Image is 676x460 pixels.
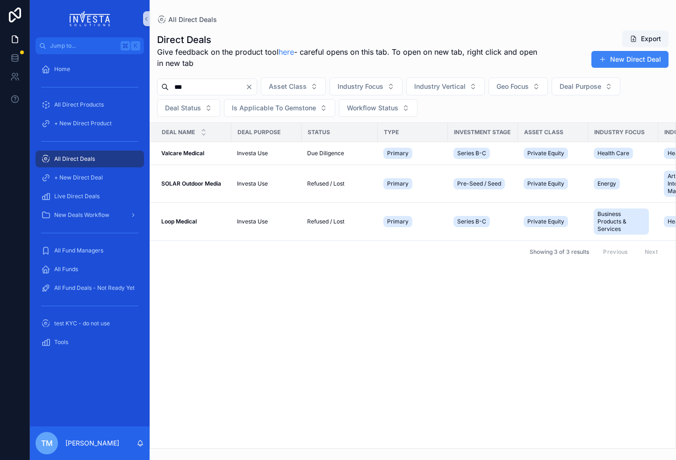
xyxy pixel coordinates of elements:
[339,99,417,117] button: Select Button
[162,129,195,136] span: Deal Name
[383,146,442,161] a: Primary
[307,180,345,187] span: Refused / Lost
[594,176,653,191] a: Energy
[54,284,135,292] span: All Fund Deals - Not Ready Yet
[387,218,409,225] span: Primary
[457,218,486,225] span: Series B-C
[54,266,78,273] span: All Funds
[157,33,544,46] h1: Direct Deals
[50,42,117,50] span: Jump to...
[65,438,119,448] p: [PERSON_NAME]
[591,51,669,68] button: New Direct Deal
[36,280,144,296] a: All Fund Deals - Not Ready Yet
[279,47,294,57] a: here
[453,214,512,229] a: Series B-C
[597,150,629,157] span: Health Care
[41,438,53,449] span: TM
[36,169,144,186] a: + New Direct Deal
[383,214,442,229] a: Primary
[237,218,268,225] span: Investa Use
[524,129,563,136] span: Asset Class
[622,30,669,47] button: Export
[307,218,372,225] a: Refused / Lost
[414,82,466,91] span: Industry Vertical
[307,150,372,157] a: Due Diligence
[387,150,409,157] span: Primary
[269,82,307,91] span: Asset Class
[597,180,616,187] span: Energy
[383,176,442,191] a: Primary
[489,78,548,95] button: Select Button
[168,15,217,24] span: All Direct Deals
[307,180,372,187] a: Refused / Lost
[161,218,226,225] a: Loop Medical
[54,193,100,200] span: Live Direct Deals
[594,146,653,161] a: Health Care
[132,42,139,50] span: K
[161,180,226,187] a: SOLAR Outdoor Media
[330,78,403,95] button: Select Button
[387,180,409,187] span: Primary
[245,83,257,91] button: Clear
[237,150,268,157] span: Investa Use
[70,11,110,26] img: App logo
[453,146,512,161] a: Series B-C
[594,129,645,136] span: Industry Focus
[261,78,326,95] button: Select Button
[36,188,144,205] a: Live Direct Deals
[530,248,589,256] span: Showing 3 of 3 results
[36,151,144,167] a: All Direct Deals
[157,99,220,117] button: Select Button
[36,61,144,78] a: Home
[36,96,144,113] a: All Direct Products
[36,315,144,332] a: test KYC - do not use
[524,146,583,161] a: Private Equity
[54,247,103,254] span: All Fund Managers
[30,54,150,363] div: scrollable content
[308,129,330,136] span: Status
[307,218,345,225] span: Refused / Lost
[36,37,144,54] button: Jump to...K
[527,180,564,187] span: Private Equity
[161,218,197,225] strong: Loop Medical
[36,242,144,259] a: All Fund Managers
[161,180,221,187] strong: SOLAR Outdoor Media
[54,101,104,108] span: All Direct Products
[54,211,109,219] span: New Deals Workflow
[157,15,217,24] a: All Direct Deals
[527,218,564,225] span: Private Equity
[454,129,511,136] span: Investment Stage
[237,150,296,157] a: Investa Use
[524,176,583,191] a: Private Equity
[54,174,103,181] span: + New Direct Deal
[36,334,144,351] a: Tools
[384,129,399,136] span: Type
[496,82,529,91] span: Geo Focus
[560,82,601,91] span: Deal Purpose
[597,210,645,233] span: Business Products & Services
[347,103,398,113] span: Workflow Status
[36,261,144,278] a: All Funds
[54,120,112,127] span: + New Direct Product
[237,218,296,225] a: Investa Use
[54,338,68,346] span: Tools
[54,320,110,327] span: test KYC - do not use
[453,176,512,191] a: Pre-Seed / Seed
[161,150,226,157] a: Valcare Medical
[594,207,653,237] a: Business Products & Services
[552,78,620,95] button: Select Button
[457,180,501,187] span: Pre-Seed / Seed
[54,155,95,163] span: All Direct Deals
[36,207,144,223] a: New Deals Workflow
[406,78,485,95] button: Select Button
[237,129,280,136] span: Deal Purpose
[237,180,296,187] a: Investa Use
[457,150,486,157] span: Series B-C
[36,115,144,132] a: + New Direct Product
[165,103,201,113] span: Deal Status
[224,99,335,117] button: Select Button
[232,103,316,113] span: Is Applicable To Gemstone
[237,180,268,187] span: Investa Use
[524,214,583,229] a: Private Equity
